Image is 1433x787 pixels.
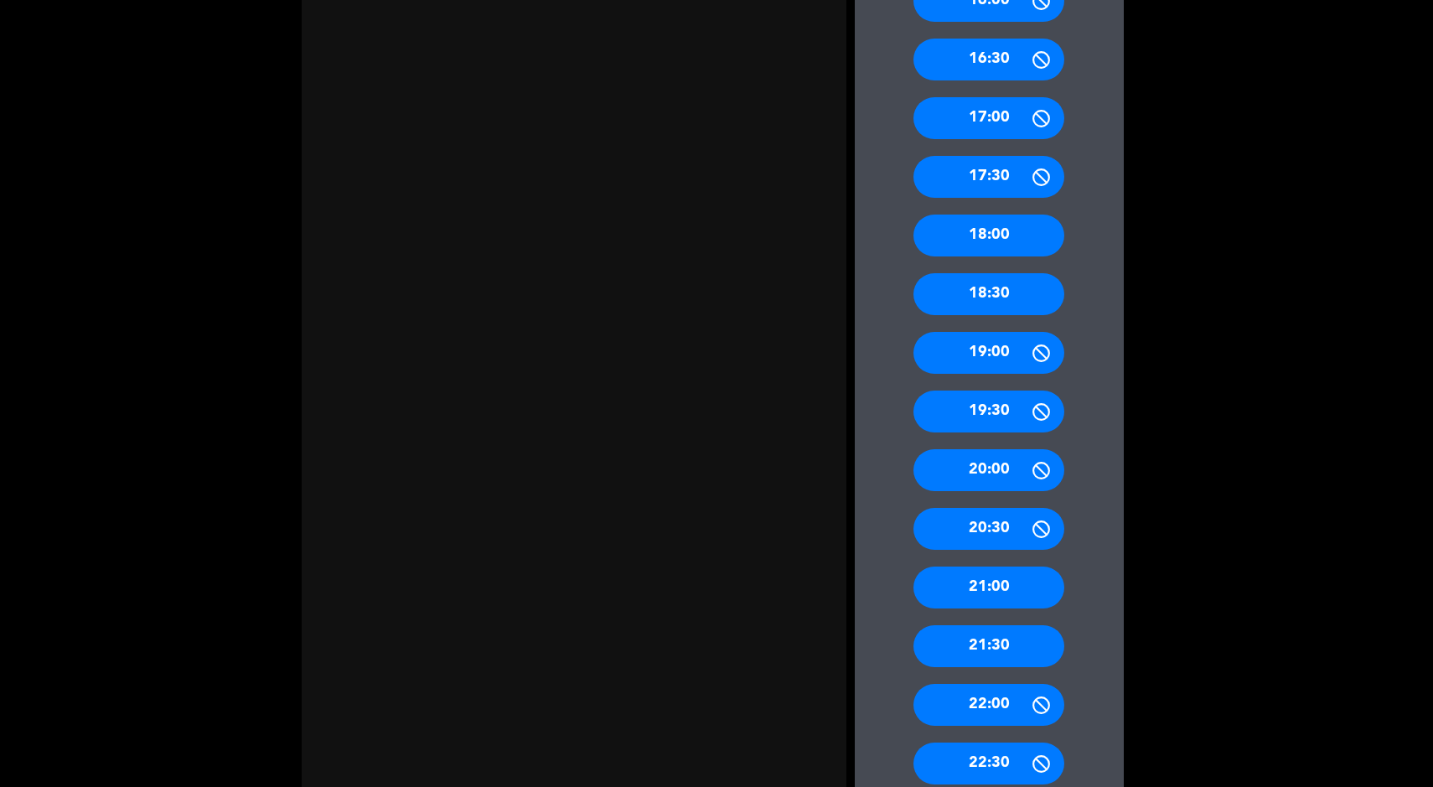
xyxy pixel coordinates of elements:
div: 22:00 [913,684,1064,726]
div: 20:30 [913,508,1064,550]
div: 16:30 [913,39,1064,80]
div: 17:00 [913,97,1064,139]
div: 19:00 [913,332,1064,374]
div: 19:30 [913,391,1064,432]
div: 20:00 [913,449,1064,491]
div: 17:30 [913,156,1064,198]
div: 18:00 [913,215,1064,256]
div: 18:30 [913,273,1064,315]
div: 21:00 [913,567,1064,608]
div: 21:30 [913,625,1064,667]
div: 22:30 [913,743,1064,784]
